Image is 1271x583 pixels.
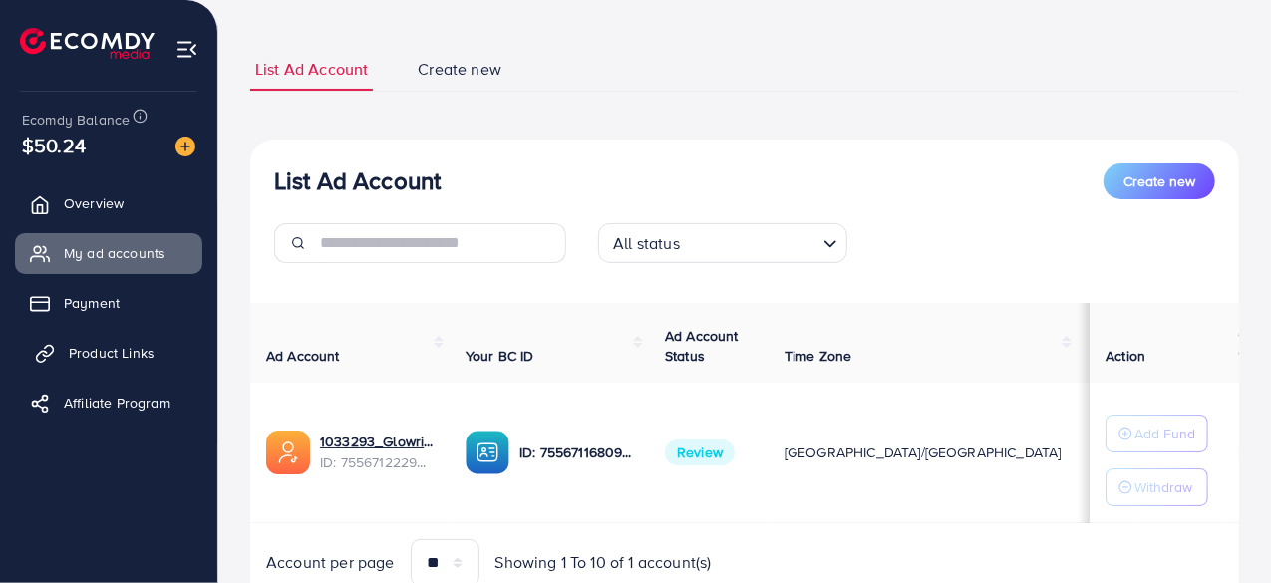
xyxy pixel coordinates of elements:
h3: List Ad Account [274,166,441,195]
span: My ad accounts [64,243,165,263]
span: Review [665,439,735,465]
span: Your BC ID [466,346,534,366]
img: logo [20,28,155,59]
div: <span class='underline'>1033293_Glowria123_1759434494804</span></br>7556712229031149586 [320,432,434,472]
img: ic-ba-acc.ded83a64.svg [466,431,509,474]
input: Search for option [686,225,815,258]
img: ic-ads-acc.e4c84228.svg [266,431,310,474]
span: Ecomdy Balance [22,110,130,130]
span: Payment [64,293,120,313]
span: [GEOGRAPHIC_DATA]/[GEOGRAPHIC_DATA] [785,442,1062,462]
span: Showing 1 To 10 of 1 account(s) [495,551,712,574]
span: Overview [64,193,124,213]
span: Affiliate Program [64,393,170,413]
span: Action [1106,346,1145,366]
span: Time Zone [785,346,851,366]
span: List Ad Account [255,58,368,81]
p: ID: 7556711680949026824 [519,440,633,464]
a: My ad accounts [15,233,202,273]
span: Product Links [69,343,155,363]
div: Search for option [598,223,847,263]
p: Withdraw [1134,475,1192,499]
img: menu [175,38,198,61]
span: Create new [418,58,501,81]
span: Ad Account [266,346,340,366]
p: Add Fund [1134,422,1195,445]
span: All status [609,229,684,258]
span: Create new [1123,171,1195,191]
button: Create new [1104,163,1215,199]
span: ID: 7556712229031149586 [320,452,434,472]
a: 1033293_Glowria123_1759434494804 [320,432,434,451]
iframe: Chat [1186,493,1256,568]
span: $50.24 [22,131,86,159]
a: Product Links [15,333,202,373]
a: Affiliate Program [15,383,202,423]
button: Withdraw [1106,468,1208,506]
span: Ad Account Status [665,326,739,366]
button: Add Fund [1106,415,1208,452]
img: image [175,137,195,156]
a: Overview [15,183,202,223]
span: Account per page [266,551,395,574]
a: Payment [15,283,202,323]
